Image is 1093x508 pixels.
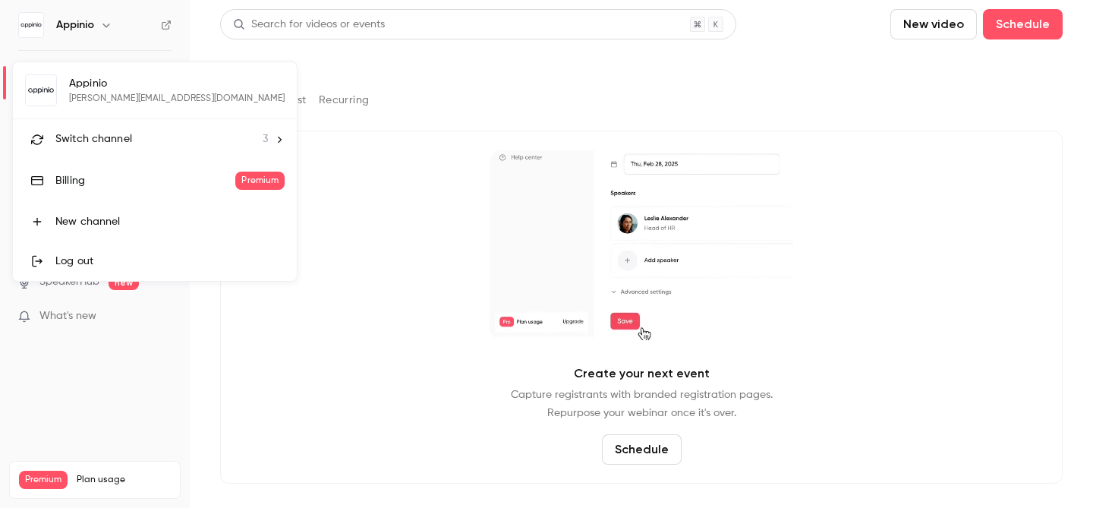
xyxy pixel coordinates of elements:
[55,131,132,147] span: Switch channel
[263,131,268,147] span: 3
[55,254,285,269] div: Log out
[235,172,285,190] span: Premium
[55,173,235,188] div: Billing
[55,214,285,229] div: New channel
